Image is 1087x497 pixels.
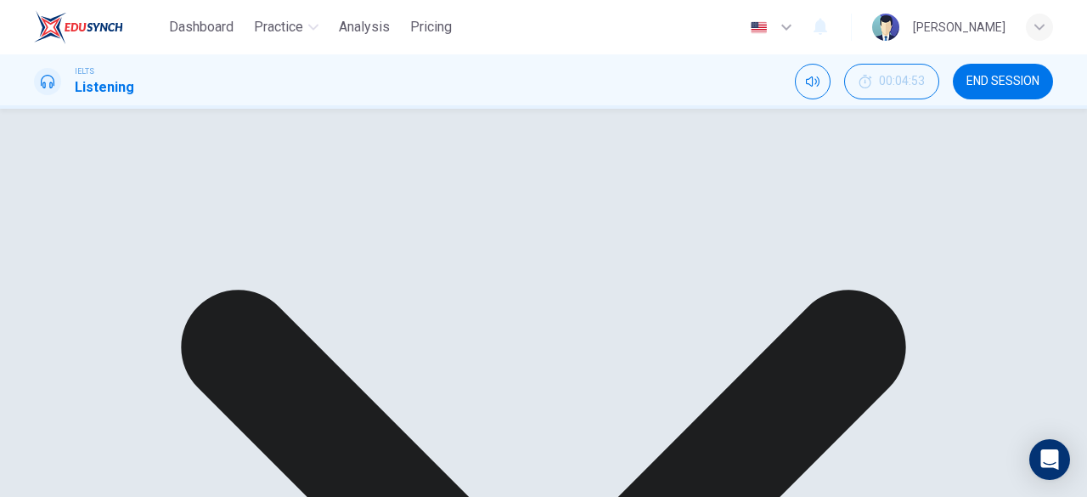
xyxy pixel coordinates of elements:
[844,64,939,99] div: Hide
[339,17,390,37] span: Analysis
[953,64,1053,99] button: END SESSION
[844,64,939,99] button: 00:04:53
[872,14,899,41] img: Profile picture
[410,17,452,37] span: Pricing
[1029,439,1070,480] div: Open Intercom Messenger
[162,12,240,42] button: Dashboard
[403,12,459,42] button: Pricing
[795,64,831,99] div: Mute
[748,21,769,34] img: en
[332,12,397,42] button: Analysis
[913,17,1005,37] div: [PERSON_NAME]
[966,75,1039,88] span: END SESSION
[169,17,234,37] span: Dashboard
[75,65,94,77] span: IELTS
[34,10,162,44] a: EduSynch logo
[254,17,303,37] span: Practice
[34,10,123,44] img: EduSynch logo
[247,12,325,42] button: Practice
[75,77,134,98] h1: Listening
[879,75,925,88] span: 00:04:53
